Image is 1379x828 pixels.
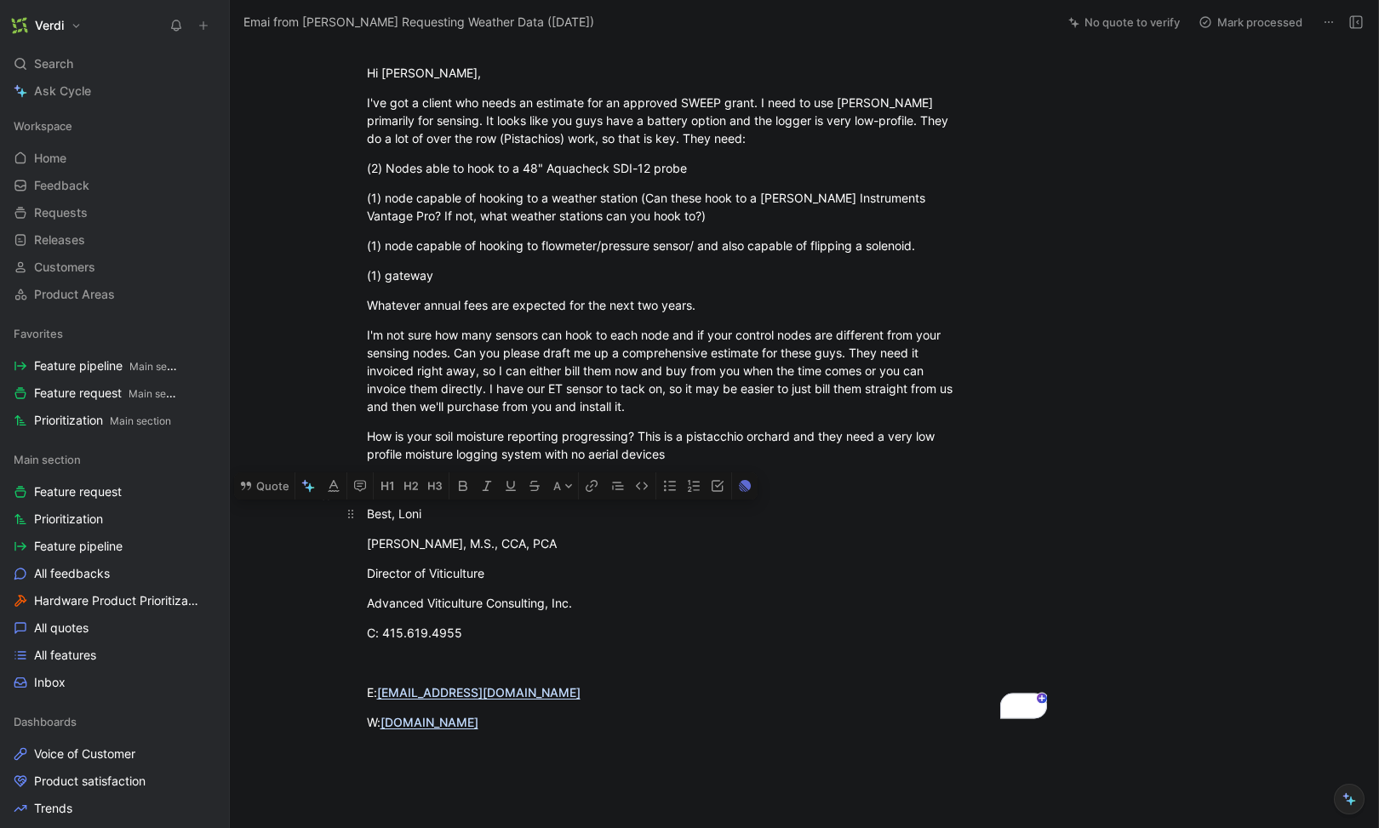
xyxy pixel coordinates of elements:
[34,674,66,691] span: Inbox
[7,768,222,794] a: Product satisfaction
[129,387,190,400] span: Main section
[7,447,222,695] div: Main sectionFeature requestPrioritizationFeature pipelineAll feedbacksHardware Product Prioritiza...
[34,286,115,303] span: Product Areas
[34,385,180,403] span: Feature request
[7,479,222,505] a: Feature request
[367,296,956,314] div: Whatever annual fees are expected for the next two years.
[7,14,86,37] button: VerdiVerdi
[7,51,222,77] div: Search
[7,321,222,346] div: Favorites
[34,647,96,664] span: All features
[34,204,88,221] span: Requests
[34,412,171,430] span: Prioritization
[7,173,222,198] a: Feedback
[7,78,222,104] a: Ask Cycle
[34,357,180,375] span: Feature pipeline
[34,483,122,500] span: Feature request
[367,427,956,463] div: How is your soil moisture reporting progressing? This is a pistacchio orchard and they need a ver...
[14,325,63,342] span: Favorites
[14,713,77,730] span: Dashboards
[34,773,146,790] span: Product satisfaction
[367,94,956,147] div: I've got a client who needs an estimate for an approved SWEEP grant. I need to use [PERSON_NAME] ...
[367,713,956,731] div: W:
[35,18,64,33] h1: Verdi
[11,17,28,34] img: Verdi
[34,800,72,817] span: Trends
[7,642,222,668] a: All features
[34,54,73,74] span: Search
[34,511,103,528] span: Prioritization
[7,447,222,472] div: Main section
[7,561,222,586] a: All feedbacks
[7,408,222,433] a: PrioritizationMain section
[7,227,222,253] a: Releases
[34,259,95,276] span: Customers
[34,620,89,637] span: All quotes
[367,505,956,522] div: Best, Loni
[34,592,199,609] span: Hardware Product Prioritization
[14,117,72,134] span: Workspace
[7,380,222,406] a: Feature requestMain section
[367,189,956,225] div: (1) node capable of hooking to a weather station (Can these hook to a [PERSON_NAME] Instruments V...
[7,615,222,641] a: All quotes
[1191,10,1310,34] button: Mark processed
[34,565,110,582] span: All feedbacks
[110,414,171,427] span: Main section
[7,534,222,559] a: Feature pipeline
[7,796,222,821] a: Trends
[14,451,81,468] span: Main section
[1061,10,1187,34] button: No quote to verify
[7,506,222,532] a: Prioritization
[7,146,222,171] a: Home
[367,159,956,177] div: (2) Nodes able to hook to a 48" Aquacheck SDI-12 probe
[243,12,594,32] span: Emai from [PERSON_NAME] Requesting Weather Data ([DATE])
[381,715,478,729] a: [DOMAIN_NAME]
[34,231,85,248] span: Releases
[367,564,956,582] div: Director of Viticulture
[34,538,123,555] span: Feature pipeline
[367,683,956,701] div: E:
[367,594,956,612] div: Advanced Viticulture Consulting, Inc.
[367,64,956,82] div: Hi [PERSON_NAME],
[367,475,956,493] div: Also do you guys have an API?
[7,113,222,139] div: Workspace
[34,745,135,762] span: Voice of Customer
[367,237,956,254] div: (1) node capable of hooking to flowmeter/pressure sensor/ and also capable of flipping a solenoid.
[367,326,956,415] div: I'm not sure how many sensors can hook to each node and if your control nodes are different from ...
[367,624,956,642] div: C: 415.619.4955
[367,266,956,284] div: (1) gateway
[34,177,89,194] span: Feedback
[34,150,66,167] span: Home
[7,282,222,307] a: Product Areas
[7,709,222,734] div: Dashboards
[7,741,222,767] a: Voice of Customer
[7,200,222,226] a: Requests
[367,534,956,552] div: [PERSON_NAME], M.S., CCA, PCA
[377,685,581,700] a: [EMAIL_ADDRESS][DOMAIN_NAME]
[34,81,91,101] span: Ask Cycle
[7,353,222,379] a: Feature pipelineMain section
[129,360,191,373] span: Main section
[7,588,222,614] a: Hardware Product Prioritization
[7,670,222,695] a: Inbox
[7,254,222,280] a: Customers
